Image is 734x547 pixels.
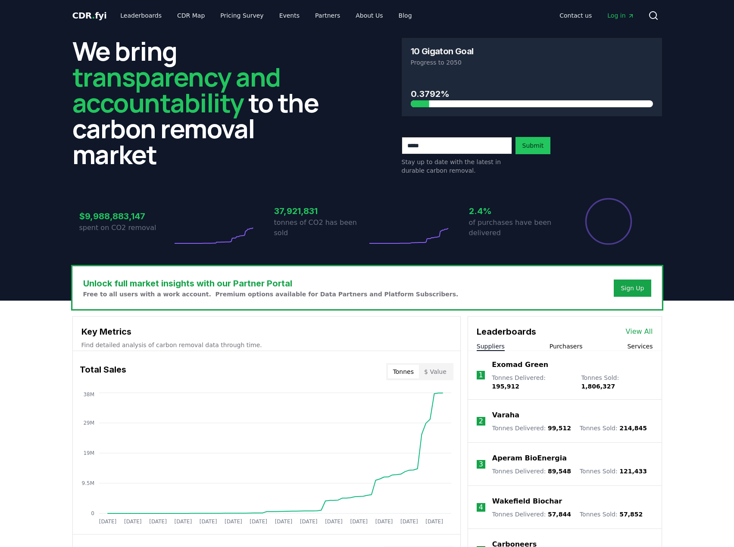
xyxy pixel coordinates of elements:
[626,326,653,337] a: View All
[81,480,94,486] tspan: 9.5M
[83,277,459,290] h3: Unlock full market insights with our Partner Portal
[79,223,172,233] p: spent on CO2 removal
[619,425,647,432] span: 214,845
[83,392,94,398] tspan: 38M
[72,9,107,22] a: CDR.fyi
[492,410,519,420] a: Varaha
[411,47,474,56] h3: 10 Gigaton Goal
[72,10,107,21] span: CDR fyi
[515,137,551,154] button: Submit
[492,424,571,432] p: Tonnes Delivered :
[83,290,459,298] p: Free to all users with a work account. Premium options available for Data Partners and Platform S...
[174,519,192,525] tspan: [DATE]
[83,420,94,426] tspan: 29M
[400,519,418,525] tspan: [DATE]
[492,467,571,476] p: Tonnes Delivered :
[124,519,141,525] tspan: [DATE]
[325,519,343,525] tspan: [DATE]
[300,519,317,525] tspan: [DATE]
[553,8,599,23] a: Contact us
[425,519,443,525] tspan: [DATE]
[627,342,653,351] button: Services
[492,373,572,391] p: Tonnes Delivered :
[548,425,571,432] span: 99,512
[419,365,452,379] button: $ Value
[548,468,571,475] span: 89,548
[479,502,483,513] p: 4
[479,459,483,469] p: 3
[250,519,267,525] tspan: [DATE]
[584,197,633,246] div: Percentage of sales delivered
[308,8,347,23] a: Partners
[92,10,95,21] span: .
[83,450,94,456] tspan: 19M
[81,341,452,349] p: Find detailed analysis of carbon removal data through time.
[79,210,172,223] h3: $9,988,883,147
[113,8,419,23] nav: Main
[81,325,452,338] h3: Key Metrics
[492,360,548,370] a: Exomad Green
[580,424,647,432] p: Tonnes Sold :
[349,8,390,23] a: About Us
[80,363,126,380] h3: Total Sales
[274,218,367,238] p: tonnes of CO2 has been sold
[492,510,571,519] p: Tonnes Delivered :
[621,284,644,292] a: Sign Up
[581,383,615,390] span: 1,806,327
[402,158,512,175] p: Stay up to date with the latest in durable carbon removal.
[350,519,368,525] tspan: [DATE]
[272,8,306,23] a: Events
[72,59,281,120] span: transparency and accountability
[492,453,567,463] a: Aperam BioEnergia
[580,510,643,519] p: Tonnes Sold :
[550,342,583,351] button: Purchasers
[607,11,634,20] span: Log in
[619,511,643,518] span: 57,852
[392,8,419,23] a: Blog
[614,280,651,297] button: Sign Up
[479,416,483,426] p: 2
[600,8,641,23] a: Log in
[72,38,333,167] h2: We bring to the carbon removal market
[580,467,647,476] p: Tonnes Sold :
[492,383,519,390] span: 195,912
[411,58,653,67] p: Progress to 2050
[113,8,169,23] a: Leaderboards
[553,8,641,23] nav: Main
[274,205,367,218] h3: 37,921,831
[469,218,562,238] p: of purchases have been delivered
[619,468,647,475] span: 121,433
[469,205,562,218] h3: 2.4%
[91,510,94,516] tspan: 0
[581,373,653,391] p: Tonnes Sold :
[149,519,167,525] tspan: [DATE]
[388,365,419,379] button: Tonnes
[199,519,217,525] tspan: [DATE]
[548,511,571,518] span: 57,844
[225,519,242,525] tspan: [DATE]
[170,8,212,23] a: CDR Map
[411,87,653,100] h3: 0.3792%
[478,370,483,380] p: 1
[477,325,536,338] h3: Leaderboards
[275,519,292,525] tspan: [DATE]
[213,8,270,23] a: Pricing Survey
[99,519,116,525] tspan: [DATE]
[492,496,562,507] a: Wakefield Biochar
[375,519,393,525] tspan: [DATE]
[477,342,505,351] button: Suppliers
